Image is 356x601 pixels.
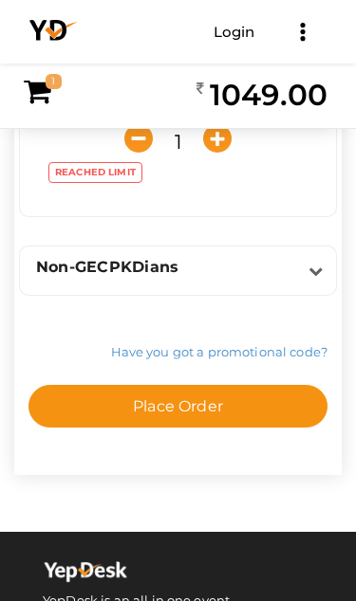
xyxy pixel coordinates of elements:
img: Yepdesk [43,560,128,589]
span: Place Order [133,397,223,415]
button: Place Order [28,385,328,428]
a: Have you got a promotional code? [111,344,328,359]
span: Non-GECPKDians [36,258,178,276]
label: Reached limit [48,162,142,183]
span: 1 [46,74,62,89]
h2: 1049.00 [197,76,328,114]
a: Login [214,23,255,41]
a: Non-GECPKDians [29,269,327,287]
